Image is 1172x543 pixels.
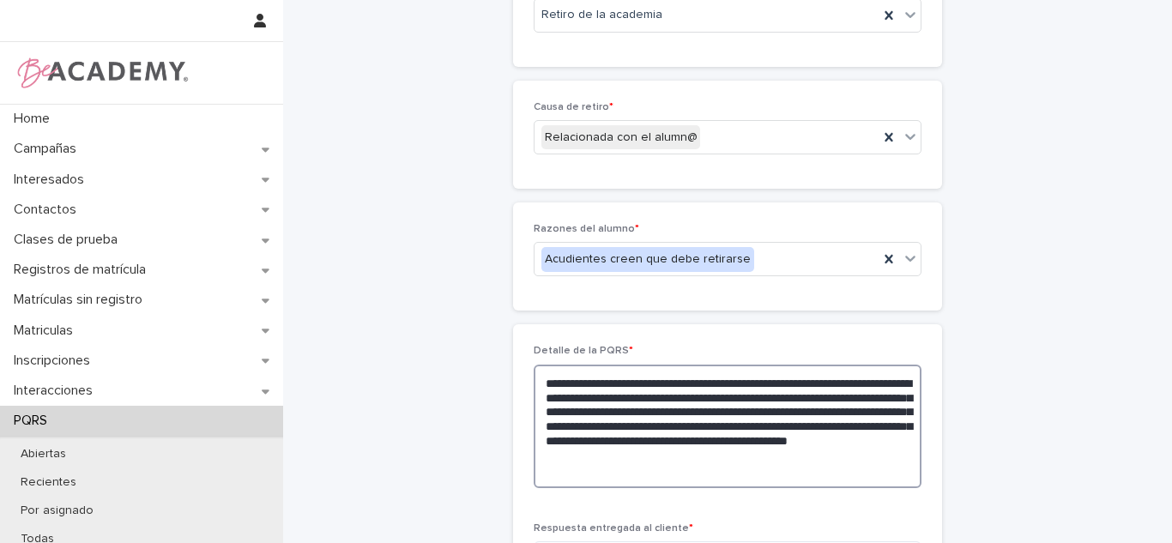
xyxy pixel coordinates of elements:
[7,413,61,429] p: PQRS
[7,475,90,490] p: Recientes
[7,262,160,278] p: Registros de matrícula
[7,292,156,308] p: Matrículas sin registro
[534,224,639,234] span: Razones del alumno
[14,56,190,90] img: WPrjXfSUmiLcdUfaYY4Q
[541,125,700,150] div: Relacionada con el alumn@
[7,447,80,462] p: Abiertas
[7,111,63,127] p: Home
[7,202,90,218] p: Contactos
[7,141,90,157] p: Campañas
[7,504,107,518] p: Por asignado
[541,6,662,24] span: Retiro de la academia
[7,232,131,248] p: Clases de prueba
[7,383,106,399] p: Interacciones
[7,172,98,188] p: Interesados
[541,247,754,272] div: Acudientes creen que debe retirarse
[534,523,693,534] span: Respuesta entregada al cliente
[534,346,633,356] span: Detalle de la PQRS
[534,102,613,112] span: Causa de retiro
[7,323,87,339] p: Matriculas
[7,353,104,369] p: Inscripciones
